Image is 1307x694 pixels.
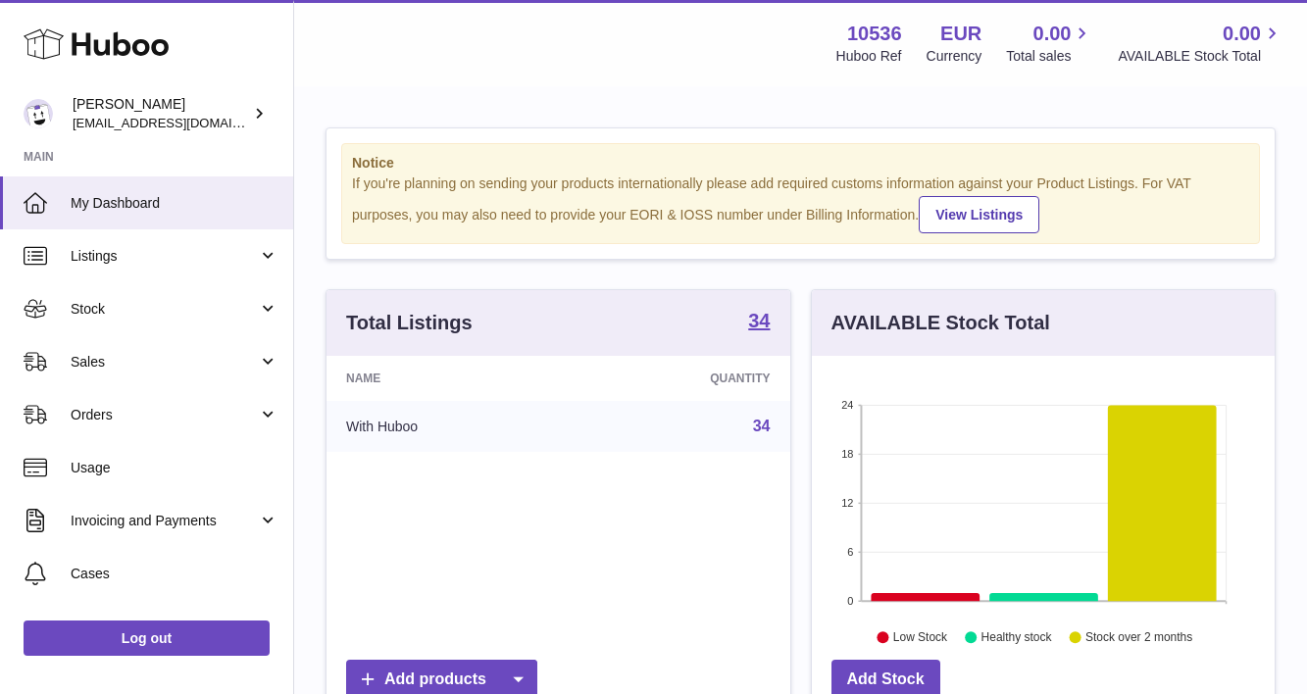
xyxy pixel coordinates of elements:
span: Total sales [1006,47,1093,66]
img: riberoyepescamila@hotmail.com [24,99,53,128]
span: Invoicing and Payments [71,512,258,530]
span: 0.00 [1033,21,1072,47]
th: Quantity [571,356,789,401]
div: [PERSON_NAME] [73,95,249,132]
a: Log out [24,620,270,656]
text: Stock over 2 months [1085,630,1192,644]
span: Usage [71,459,278,477]
a: 0.00 Total sales [1006,21,1093,66]
th: Name [327,356,571,401]
span: 0.00 [1223,21,1261,47]
span: Listings [71,247,258,266]
text: 0 [847,595,853,607]
text: 24 [841,399,853,411]
strong: 34 [748,311,770,330]
strong: EUR [940,21,981,47]
span: [EMAIL_ADDRESS][DOMAIN_NAME] [73,115,288,130]
span: Stock [71,300,258,319]
span: AVAILABLE Stock Total [1118,47,1283,66]
span: Sales [71,353,258,372]
a: 34 [748,311,770,334]
span: Orders [71,406,258,424]
strong: Notice [352,154,1249,173]
span: My Dashboard [71,194,278,213]
td: With Huboo [327,401,571,452]
a: View Listings [919,196,1039,233]
span: Cases [71,565,278,583]
div: Currency [927,47,982,66]
text: Low Stock [892,630,947,644]
text: Healthy stock [980,630,1052,644]
a: 34 [753,418,771,434]
div: Huboo Ref [836,47,902,66]
div: If you're planning on sending your products internationally please add required customs informati... [352,174,1249,233]
a: 0.00 AVAILABLE Stock Total [1118,21,1283,66]
strong: 10536 [847,21,902,47]
h3: AVAILABLE Stock Total [831,310,1050,336]
text: 12 [841,497,853,509]
text: 18 [841,448,853,460]
h3: Total Listings [346,310,473,336]
text: 6 [847,546,853,558]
